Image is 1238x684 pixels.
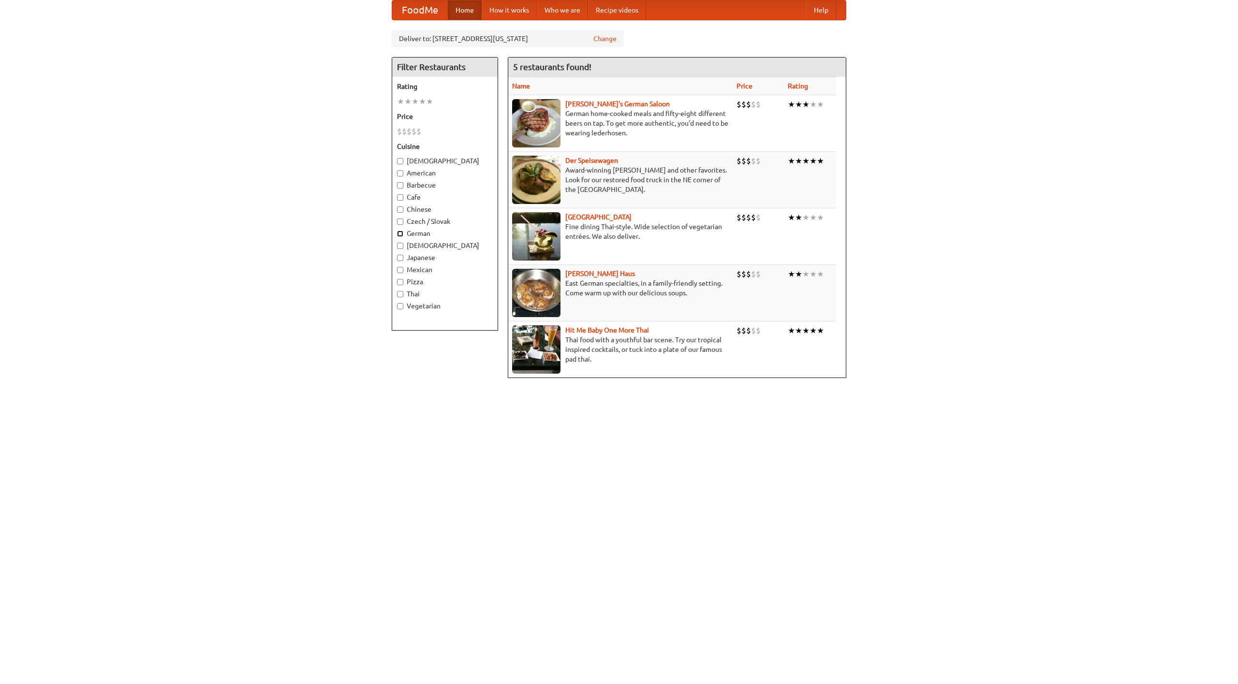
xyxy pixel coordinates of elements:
div: Deliver to: [STREET_ADDRESS][US_STATE] [392,30,624,47]
li: $ [751,99,756,110]
li: $ [756,212,761,223]
input: Mexican [397,267,403,273]
label: Mexican [397,265,493,275]
li: $ [746,269,751,279]
a: Price [737,82,752,90]
li: ★ [817,156,824,166]
li: ★ [810,156,817,166]
li: $ [741,156,746,166]
label: Barbecue [397,180,493,190]
h4: Filter Restaurants [392,58,498,77]
li: $ [412,126,416,137]
label: Japanese [397,253,493,262]
input: [DEMOGRAPHIC_DATA] [397,158,403,164]
label: American [397,168,493,178]
input: American [397,170,403,176]
p: Fine dining Thai-style. Wide selection of vegetarian entrées. We also deliver. [512,222,729,241]
li: ★ [795,212,802,223]
li: $ [416,126,421,137]
label: [DEMOGRAPHIC_DATA] [397,156,493,166]
li: ★ [802,325,810,336]
li: $ [756,269,761,279]
li: $ [737,325,741,336]
input: Japanese [397,255,403,261]
a: Name [512,82,530,90]
img: babythai.jpg [512,325,560,374]
a: Hit Me Baby One More Thai [565,326,649,334]
li: ★ [802,156,810,166]
input: Barbecue [397,182,403,189]
li: $ [397,126,402,137]
li: ★ [404,96,412,107]
label: Vegetarian [397,301,493,311]
li: $ [407,126,412,137]
li: $ [402,126,407,137]
li: ★ [788,99,795,110]
a: Change [593,34,617,44]
li: $ [756,99,761,110]
li: ★ [397,96,404,107]
li: $ [737,269,741,279]
li: $ [741,325,746,336]
li: ★ [795,99,802,110]
p: Thai food with a youthful bar scene. Try our tropical inspired cocktails, or tuck into a plate of... [512,335,729,364]
label: Cafe [397,192,493,202]
b: [PERSON_NAME]'s German Saloon [565,100,670,108]
li: ★ [788,212,795,223]
li: $ [741,99,746,110]
input: Pizza [397,279,403,285]
h5: Cuisine [397,142,493,151]
li: ★ [419,96,426,107]
a: Rating [788,82,808,90]
label: Czech / Slovak [397,217,493,226]
li: ★ [810,325,817,336]
input: Cafe [397,194,403,201]
li: ★ [412,96,419,107]
label: Thai [397,289,493,299]
li: ★ [817,269,824,279]
li: $ [746,325,751,336]
li: $ [746,156,751,166]
input: Vegetarian [397,303,403,309]
li: ★ [802,269,810,279]
a: Who we are [537,0,588,20]
li: $ [756,325,761,336]
li: ★ [795,325,802,336]
input: [DEMOGRAPHIC_DATA] [397,243,403,249]
label: Chinese [397,204,493,214]
img: esthers.jpg [512,99,560,147]
li: ★ [810,99,817,110]
li: ★ [810,269,817,279]
img: speisewagen.jpg [512,156,560,204]
a: Help [806,0,836,20]
h5: Rating [397,82,493,91]
li: ★ [426,96,433,107]
li: ★ [788,269,795,279]
li: ★ [788,156,795,166]
li: ★ [802,212,810,223]
input: German [397,231,403,237]
input: Czech / Slovak [397,218,403,225]
li: ★ [802,99,810,110]
ng-pluralize: 5 restaurants found! [513,62,591,72]
a: Der Speisewagen [565,157,618,164]
li: $ [737,156,741,166]
b: [PERSON_NAME] Haus [565,270,635,277]
li: ★ [817,212,824,223]
a: FoodMe [392,0,448,20]
li: $ [746,212,751,223]
a: [GEOGRAPHIC_DATA] [565,213,632,221]
li: $ [737,212,741,223]
li: $ [741,212,746,223]
li: ★ [817,325,824,336]
input: Thai [397,291,403,297]
li: ★ [788,325,795,336]
li: $ [751,325,756,336]
p: German home-cooked meals and fifty-eight different beers on tap. To get more authentic, you'd nee... [512,109,729,138]
li: $ [741,269,746,279]
li: $ [756,156,761,166]
h5: Price [397,112,493,121]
